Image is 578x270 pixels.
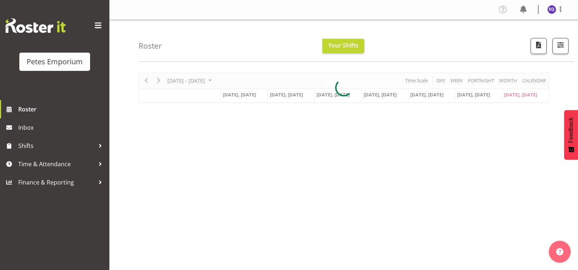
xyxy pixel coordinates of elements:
button: Feedback - Show survey [564,110,578,160]
img: esperanza-querido10799.jpg [547,5,556,14]
span: Feedback [568,117,574,143]
button: Download a PDF of the roster according to the set date range. [531,38,547,54]
img: Rosterit website logo [5,18,66,33]
span: Shifts [18,140,95,151]
button: Your Shifts [322,39,364,53]
span: Your Shifts [328,41,358,49]
span: Inbox [18,122,106,133]
img: help-xxl-2.png [556,248,563,255]
span: Finance & Reporting [18,177,95,188]
div: Petes Emporium [27,56,83,67]
button: Filter Shifts [552,38,569,54]
span: Time & Attendance [18,159,95,170]
h4: Roster [139,42,162,50]
span: Roster [18,104,106,115]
